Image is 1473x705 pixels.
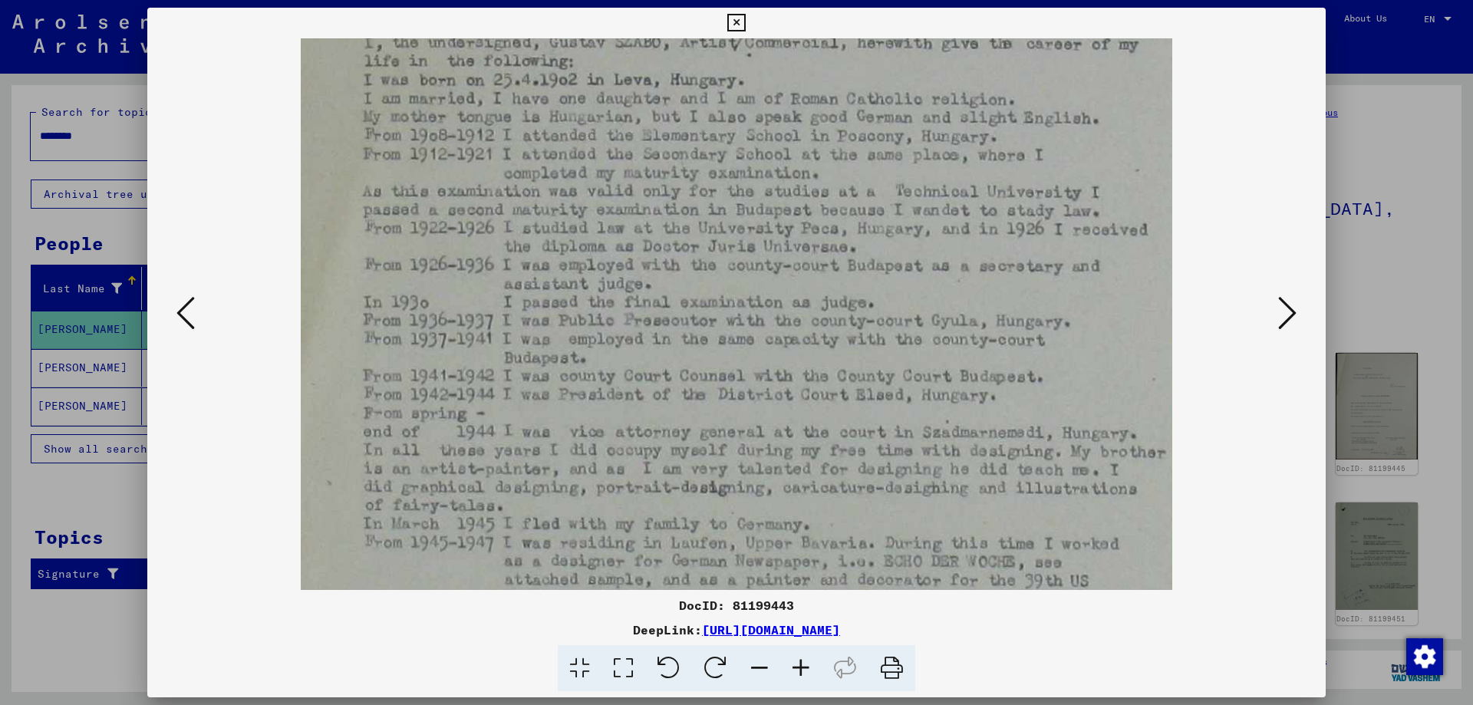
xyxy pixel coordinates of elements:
[1406,638,1443,675] img: Change consent
[1405,637,1442,674] div: Change consent
[147,596,1326,614] div: DocID: 81199443
[702,622,840,637] a: [URL][DOMAIN_NAME]
[147,621,1326,639] div: DeepLink:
